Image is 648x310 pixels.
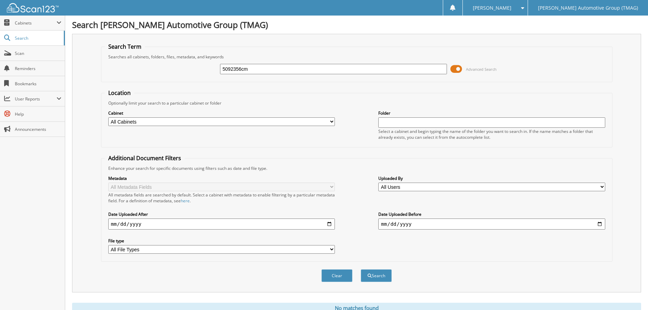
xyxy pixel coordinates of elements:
[15,126,61,132] span: Announcements
[15,111,61,117] span: Help
[378,211,605,217] label: Date Uploaded Before
[108,219,335,230] input: start
[15,96,57,102] span: User Reports
[181,198,190,204] a: here
[108,238,335,244] label: File type
[105,100,609,106] div: Optionally limit your search to a particular cabinet or folder
[15,66,61,71] span: Reminders
[108,192,335,204] div: All metadata fields are searched by default. Select a cabinet with metadata to enable filtering b...
[378,128,605,140] div: Select a cabinet and begin typing the name of the folder you want to search in. If the name match...
[7,3,59,12] img: scan123-logo-white.svg
[105,165,609,171] div: Enhance your search for specific documents using filters such as date and file type.
[105,54,609,60] div: Searches all cabinets, folders, files, metadata, and keywords
[466,67,497,72] span: Advanced Search
[473,6,511,10] span: [PERSON_NAME]
[378,110,605,116] label: Folder
[108,110,335,116] label: Cabinet
[15,81,61,87] span: Bookmarks
[378,219,605,230] input: end
[538,6,638,10] span: [PERSON_NAME] Automotive Group (TMAG)
[108,175,335,181] label: Metadata
[72,19,641,30] h1: Search [PERSON_NAME] Automotive Group (TMAG)
[361,269,392,282] button: Search
[15,35,60,41] span: Search
[15,50,61,56] span: Scan
[105,154,185,162] legend: Additional Document Filters
[15,20,57,26] span: Cabinets
[321,269,352,282] button: Clear
[105,89,134,97] legend: Location
[105,43,145,50] legend: Search Term
[108,211,335,217] label: Date Uploaded After
[378,175,605,181] label: Uploaded By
